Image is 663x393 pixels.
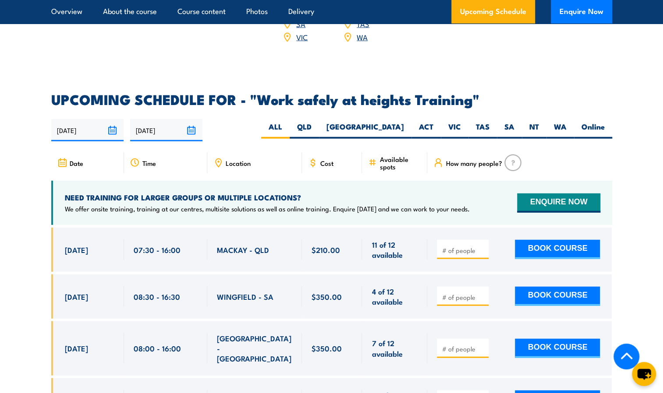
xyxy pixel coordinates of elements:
[515,287,600,306] button: BOOK COURSE
[372,286,418,307] span: 4 of 12 available
[312,343,342,353] span: $350.00
[134,343,181,353] span: 08:00 - 16:00
[546,122,574,139] label: WA
[441,122,468,139] label: VIC
[357,32,368,42] a: WA
[442,293,486,302] input: # of people
[134,245,181,255] span: 07:30 - 16:00
[319,122,411,139] label: [GEOGRAPHIC_DATA]
[296,18,305,29] a: SA
[442,246,486,255] input: # of people
[217,333,292,364] span: [GEOGRAPHIC_DATA] - [GEOGRAPHIC_DATA]
[290,122,319,139] label: QLD
[217,245,269,255] span: MACKAY - QLD
[312,245,340,255] span: $210.00
[261,122,290,139] label: ALL
[515,339,600,358] button: BOOK COURSE
[372,338,418,358] span: 7 of 12 available
[226,159,251,167] span: Location
[442,344,486,353] input: # of people
[142,159,156,167] span: Time
[65,291,88,302] span: [DATE]
[134,291,180,302] span: 08:30 - 16:30
[312,291,342,302] span: $350.00
[515,240,600,259] button: BOOK COURSE
[70,159,83,167] span: Date
[632,362,656,386] button: chat-button
[446,159,502,167] span: How many people?
[497,122,522,139] label: SA
[379,155,421,170] span: Available spots
[65,204,470,213] p: We offer onsite training, training at our centres, multisite solutions as well as online training...
[65,245,88,255] span: [DATE]
[65,193,470,202] h4: NEED TRAINING FOR LARGER GROUPS OR MULTIPLE LOCATIONS?
[372,239,418,260] span: 11 of 12 available
[51,119,124,141] input: From date
[411,122,441,139] label: ACT
[357,18,369,29] a: TAS
[517,193,600,213] button: ENQUIRE NOW
[217,291,273,302] span: WINGFIELD - SA
[522,122,546,139] label: NT
[468,122,497,139] label: TAS
[130,119,202,141] input: To date
[65,343,88,353] span: [DATE]
[51,93,612,105] h2: UPCOMING SCHEDULE FOR - "Work safely at heights Training"
[320,159,333,167] span: Cost
[296,32,308,42] a: VIC
[574,122,612,139] label: Online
